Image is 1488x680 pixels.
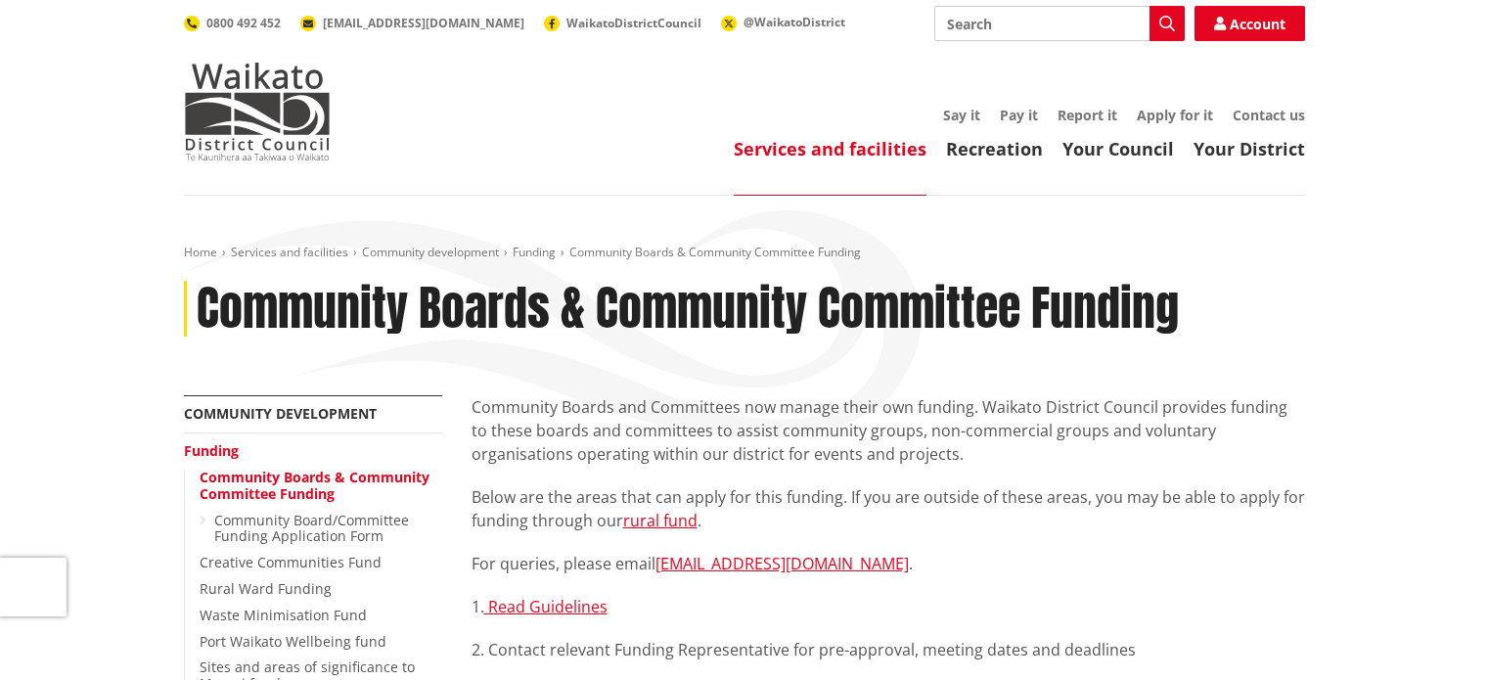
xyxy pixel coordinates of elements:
a: Waste Minimisation Fund [200,606,367,624]
span: WaikatoDistrictCouncil [566,15,701,31]
a: Read Guidelines [488,596,608,617]
a: Services and facilities [734,137,926,160]
img: Waikato District Council - Te Kaunihera aa Takiwaa o Waikato [184,63,331,160]
a: Creative Communities Fund [200,553,382,571]
p: For queries, please email . [472,552,1305,575]
p: 2. Contact relevant Funding Representative for pre-approval, meeting dates and deadlines [472,638,1305,661]
a: Your District [1194,137,1305,160]
a: Contact us [1233,106,1305,124]
span: Community Boards & Community Committee Funding [569,244,861,260]
p: 1. [472,595,1305,618]
a: Pay it [1000,106,1038,124]
a: @WaikatoDistrict [721,14,845,30]
span: 0800 492 452 [206,15,281,31]
a: Port Waikato Wellbeing fund [200,632,386,651]
p: Community Boards and Committees now manage their own funding. Waikato District Council provides f... [472,395,1305,466]
a: Recreation [946,137,1043,160]
span: [EMAIL_ADDRESS][DOMAIN_NAME] [323,15,524,31]
a: Services and facilities [231,244,348,260]
a: Account [1195,6,1305,41]
a: Community development [362,244,499,260]
a: Home [184,244,217,260]
a: WaikatoDistrictCouncil [544,15,701,31]
input: Search input [934,6,1185,41]
a: [EMAIL_ADDRESS][DOMAIN_NAME] [655,553,909,574]
a: Funding [513,244,556,260]
h1: Community Boards & Community Committee Funding [197,281,1179,338]
a: Community Boards & Community Committee Funding [200,468,429,503]
a: rural fund [623,510,698,531]
a: Funding [184,441,239,460]
a: Rural Ward Funding [200,579,332,598]
a: Apply for it [1137,106,1213,124]
a: Your Council [1062,137,1174,160]
a: Report it [1058,106,1117,124]
a: Community Board/Committee Funding Application Form [214,511,409,546]
nav: breadcrumb [184,245,1305,261]
p: Below are the areas that can apply for this funding. If you are outside of these areas, you may b... [472,485,1305,532]
a: 0800 492 452 [184,15,281,31]
a: Community development [184,404,377,423]
span: @WaikatoDistrict [744,14,845,30]
a: [EMAIL_ADDRESS][DOMAIN_NAME] [300,15,524,31]
a: Say it [943,106,980,124]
